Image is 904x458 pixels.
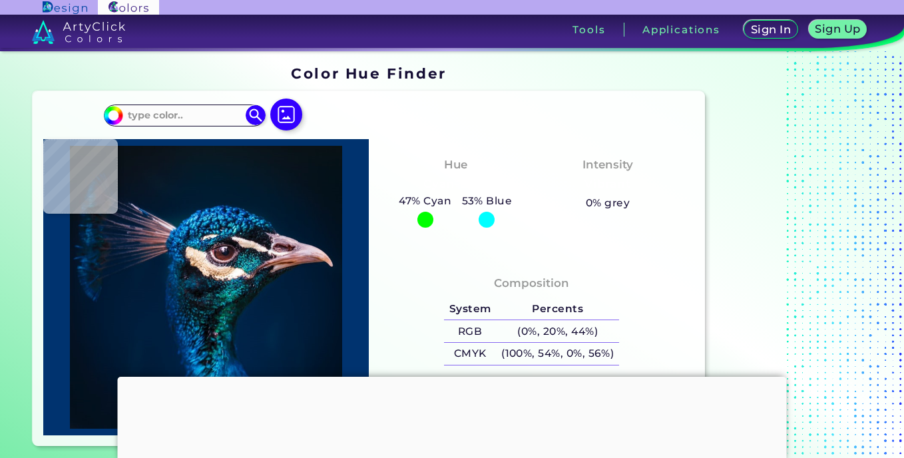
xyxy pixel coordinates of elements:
h5: Sign In [753,25,789,35]
h1: Color Hue Finder [291,63,446,83]
iframe: Advertisement [710,61,877,452]
h3: Vibrant [579,176,637,192]
h5: CMYK [444,343,496,365]
img: icon picture [270,99,302,130]
h5: 53% Blue [457,192,517,210]
h5: 0% grey [586,194,630,212]
img: icon search [246,105,266,125]
h4: Intensity [582,155,633,174]
h4: Composition [494,274,569,293]
a: Sign Up [811,21,864,38]
h5: (0%, 20%, 44%) [496,320,619,342]
input: type color.. [122,107,246,124]
h3: Tools [572,25,605,35]
h5: Percents [496,298,619,320]
h4: Hue [444,155,467,174]
h5: 47% Cyan [394,192,457,210]
img: logo_artyclick_colors_white.svg [32,20,126,44]
img: img_pavlin.jpg [50,146,362,429]
h5: System [444,298,496,320]
img: ArtyClick Design logo [43,1,87,14]
h3: Applications [642,25,720,35]
h5: RGB [444,320,496,342]
h5: (100%, 54%, 0%, 56%) [496,343,619,365]
h5: Sign Up [817,24,859,34]
h3: Cyan-Blue [418,176,493,192]
a: Sign In [746,21,795,38]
